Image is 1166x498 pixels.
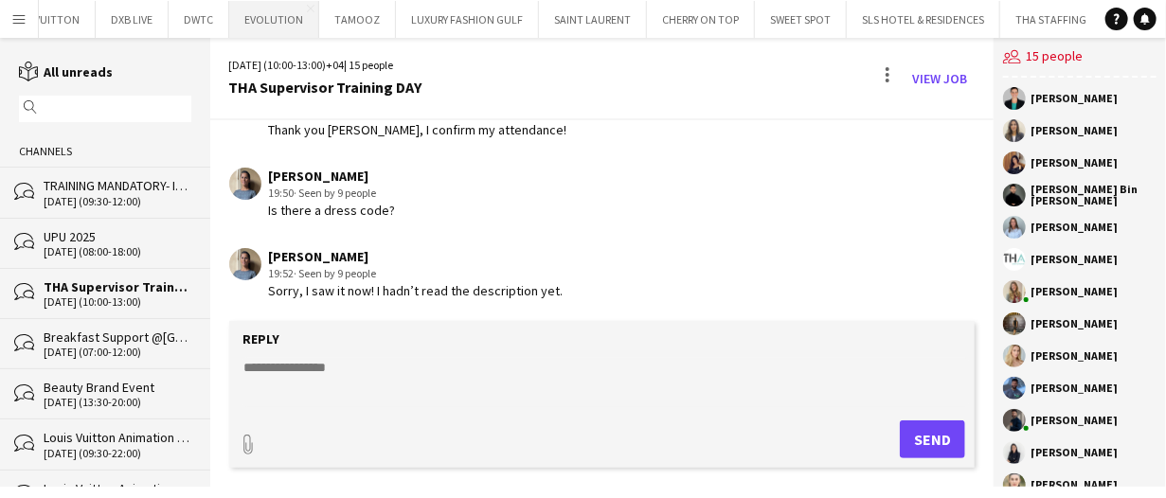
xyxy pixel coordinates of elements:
[647,1,755,38] button: CHERRY ON TOP
[44,379,191,396] div: Beauty Brand Event
[44,278,191,295] div: THA Supervisor Training DAY
[327,58,345,72] span: +04
[539,1,647,38] button: SAINT LAURENT
[44,480,191,497] div: Louis Vuitton Animation Games@MOE
[1000,1,1103,38] button: THA STAFFING
[44,346,191,359] div: [DATE] (07:00-12:00)
[396,1,539,38] button: LUXURY FASHION GULF
[44,295,191,309] div: [DATE] (10:00-13:00)
[1031,222,1118,233] div: [PERSON_NAME]
[269,248,564,265] div: [PERSON_NAME]
[44,429,191,446] div: Louis Vuitton Animation Games@TDM
[295,266,377,280] span: · Seen by 9 people
[1003,38,1157,78] div: 15 people
[96,1,169,38] button: DXB LIVE
[229,79,422,96] div: THA Supervisor Training DAY
[269,121,567,138] div: Thank you [PERSON_NAME], I confirm my attendance!
[229,1,319,38] button: EVOLUTION
[1031,286,1118,297] div: [PERSON_NAME]
[295,186,377,200] span: · Seen by 9 people
[1031,318,1118,329] div: [PERSON_NAME]
[1031,382,1118,394] div: [PERSON_NAME]
[44,447,191,460] div: [DATE] (09:30-22:00)
[1031,93,1118,104] div: [PERSON_NAME]
[1031,479,1118,490] div: [PERSON_NAME]
[1031,184,1157,206] div: [PERSON_NAME] Bin [PERSON_NAME]
[269,202,396,219] div: Is there a dress code?
[269,168,396,185] div: [PERSON_NAME]
[44,329,191,346] div: Breakfast Support @[GEOGRAPHIC_DATA]
[1031,447,1118,458] div: [PERSON_NAME]
[229,57,422,74] div: [DATE] (10:00-13:00) | 15 people
[44,245,191,258] div: [DATE] (08:00-18:00)
[905,63,975,94] a: View Job
[1031,350,1118,362] div: [PERSON_NAME]
[44,195,191,208] div: [DATE] (09:30-12:00)
[44,228,191,245] div: UPU 2025
[44,396,191,409] div: [DATE] (13:30-20:00)
[269,185,396,202] div: 19:50
[319,1,396,38] button: TAMOOZ
[269,282,564,299] div: Sorry, I saw it now! I hadn’t read the description yet.
[1031,125,1118,136] div: [PERSON_NAME]
[1031,254,1118,265] div: [PERSON_NAME]
[900,420,965,458] button: Send
[1031,415,1118,426] div: [PERSON_NAME]
[44,177,191,194] div: TRAINING MANDATORY- Internal Sales Training BMW
[1031,157,1118,169] div: [PERSON_NAME]
[755,1,847,38] button: SWEET SPOT
[243,330,280,347] label: Reply
[847,1,1000,38] button: SLS HOTEL & RESIDENCES
[19,63,113,80] a: All unreads
[269,265,564,282] div: 19:52
[169,1,229,38] button: DWTC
